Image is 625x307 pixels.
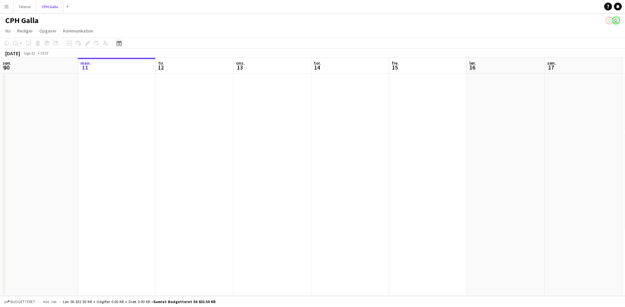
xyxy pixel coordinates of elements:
div: [DATE] [5,50,20,57]
span: tir. [158,60,164,66]
span: 14 [313,64,321,71]
span: Uge 32 [21,51,38,56]
span: 10 [2,64,11,71]
span: Samlet budgetteret 56 632.50 KR [153,299,215,304]
span: Rediger [17,28,33,34]
span: man. [80,60,91,66]
span: 12 [157,64,164,71]
span: 13 [235,64,245,71]
button: CPH Galla [36,0,63,13]
span: fre. [392,60,399,66]
span: søn. [547,60,556,66]
app-user-avatar: Carla Sørensen [605,17,613,24]
span: 15 [391,64,399,71]
span: tor. [314,60,321,66]
span: ons. [236,60,245,66]
span: 11 [79,64,91,71]
span: søn. [3,60,11,66]
span: Alle job [42,299,57,304]
a: Rediger [15,27,35,35]
span: Opgaver [39,28,57,34]
span: lør. [469,60,476,66]
button: Budgetteret [3,298,36,305]
div: CEST [40,51,49,56]
a: Vis [3,27,13,35]
a: Kommunikation [61,27,96,35]
h1: CPH Galla [5,16,38,25]
div: Løn 56 632.50 KR + Udgifter 0.00 KR + Diæt 0.00 KR = [63,299,215,304]
a: Opgaver [37,27,59,35]
span: 17 [546,64,556,71]
span: 16 [468,64,476,71]
span: Budgetteret [10,300,35,304]
app-user-avatar: Louise Leise Nissen [612,17,620,24]
button: Telenor [13,0,36,13]
span: Vis [5,28,11,34]
span: Kommunikation [63,28,93,34]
